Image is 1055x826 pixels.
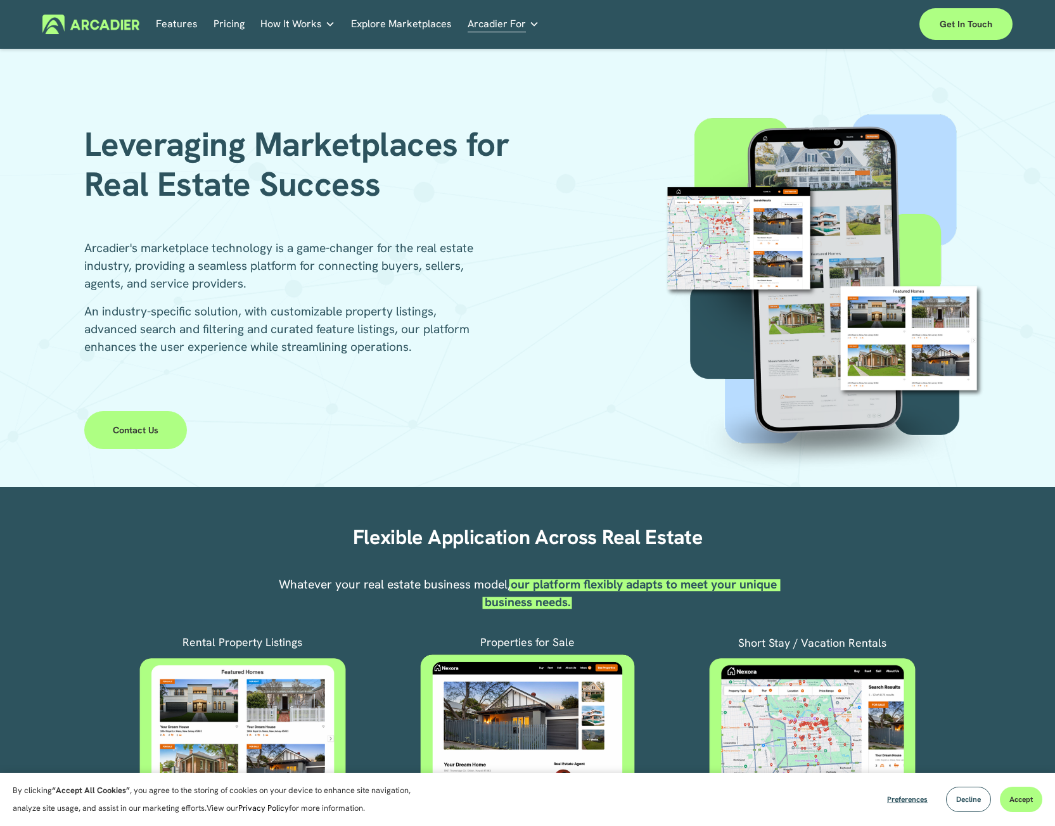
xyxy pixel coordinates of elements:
[485,576,780,610] strong: our platform flexibly adapts to meet your unique business needs.
[84,411,188,449] a: Contact Us
[468,15,526,33] span: Arcadier For
[878,787,937,812] button: Preferences
[274,576,781,611] p: Whatever your real estate business model,
[919,8,1013,40] a: Get in touch
[1000,787,1042,812] button: Accept
[42,15,139,34] img: Arcadier
[1009,794,1033,804] span: Accept
[214,15,245,34] a: Pricing
[260,15,322,33] span: How It Works
[468,15,539,34] a: folder dropdown
[156,15,198,34] a: Features
[84,239,486,293] p: Arcadier's marketplace technology is a game-changer for the real estate industry, providing a sea...
[388,633,667,651] p: Properties for Sale
[887,794,928,804] span: Preferences
[956,794,981,804] span: Decline
[84,303,486,356] p: An industry-specific solution, with customizable property listings, advanced search and filtering...
[946,787,991,812] button: Decline
[312,525,743,550] h2: Flexible Application Across Real Estate
[260,15,335,34] a: folder dropdown
[52,785,130,796] strong: “Accept All Cookies”
[13,782,425,817] p: By clicking , you agree to the storing of cookies on your device to enhance site navigation, anal...
[238,803,289,813] a: Privacy Policy
[692,634,933,652] p: Short Stay / Vacation Rentals
[84,125,523,204] h1: Leveraging Marketplaces for Real Estate Success
[160,633,325,651] p: Rental Property Listings
[351,15,452,34] a: Explore Marketplaces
